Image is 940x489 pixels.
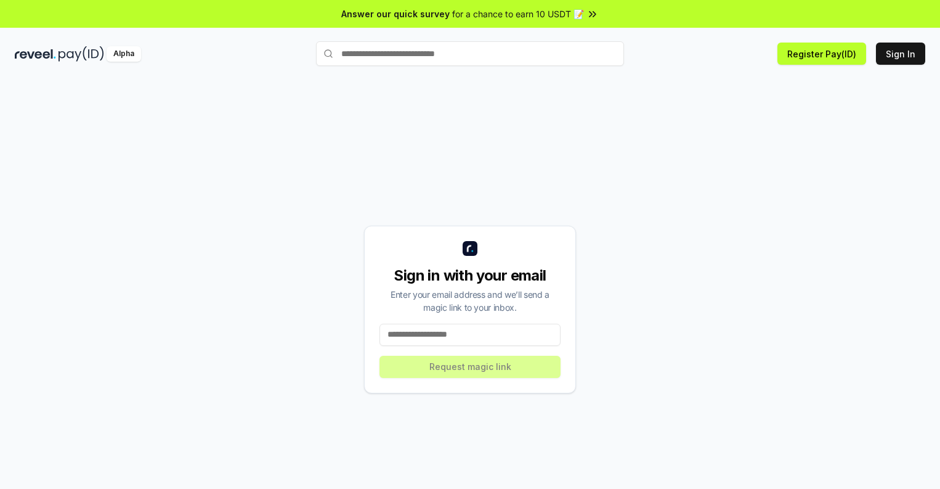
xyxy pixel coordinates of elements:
div: Alpha [107,46,141,62]
div: Sign in with your email [379,266,561,286]
img: logo_small [463,241,477,256]
img: pay_id [59,46,104,62]
img: reveel_dark [15,46,56,62]
button: Register Pay(ID) [777,43,866,65]
span: Answer our quick survey [341,7,450,20]
button: Sign In [876,43,925,65]
div: Enter your email address and we’ll send a magic link to your inbox. [379,288,561,314]
span: for a chance to earn 10 USDT 📝 [452,7,584,20]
